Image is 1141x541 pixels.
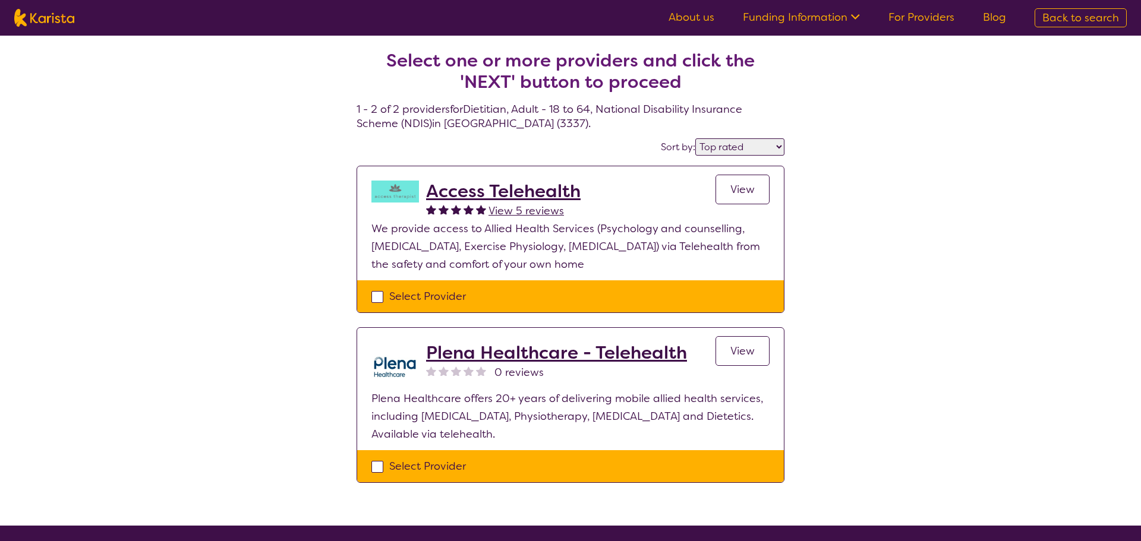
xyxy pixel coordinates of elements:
[426,342,687,363] a: Plena Healthcare - Telehealth
[426,366,436,376] img: nonereviewstar
[488,202,564,220] a: View 5 reviews
[464,204,474,214] img: fullstar
[357,21,784,131] h4: 1 - 2 of 2 providers for Dietitian , Adult - 18 to 64 , National Disability Insurance Scheme (NDI...
[426,181,581,202] a: Access Telehealth
[1088,491,1125,528] iframe: Chat Window
[464,366,474,376] img: nonereviewstar
[494,363,544,381] span: 0 reviews
[371,220,770,273] p: We provide access to Allied Health Services (Psychology and counselling, [MEDICAL_DATA], Exercise...
[371,342,419,390] img: qwv9egg5taowukv2xnze.png
[451,366,461,376] img: nonereviewstar
[1035,8,1127,27] a: Back to search
[439,366,449,376] img: nonereviewstar
[743,10,860,24] a: Funding Information
[983,10,1006,24] a: Blog
[661,141,695,153] label: Sort by:
[14,9,74,27] img: Karista logo
[730,182,755,197] span: View
[716,175,770,204] a: View
[888,10,954,24] a: For Providers
[1042,11,1119,25] span: Back to search
[716,336,770,366] a: View
[730,344,755,358] span: View
[476,204,486,214] img: fullstar
[426,204,436,214] img: fullstar
[476,366,486,376] img: nonereviewstar
[488,204,564,218] span: View 5 reviews
[451,204,461,214] img: fullstar
[371,181,419,203] img: hzy3j6chfzohyvwdpojv.png
[371,50,770,93] h2: Select one or more providers and click the 'NEXT' button to proceed
[439,204,449,214] img: fullstar
[669,10,714,24] a: About us
[371,390,770,443] p: Plena Healthcare offers 20+ years of delivering mobile allied health services, including [MEDICAL...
